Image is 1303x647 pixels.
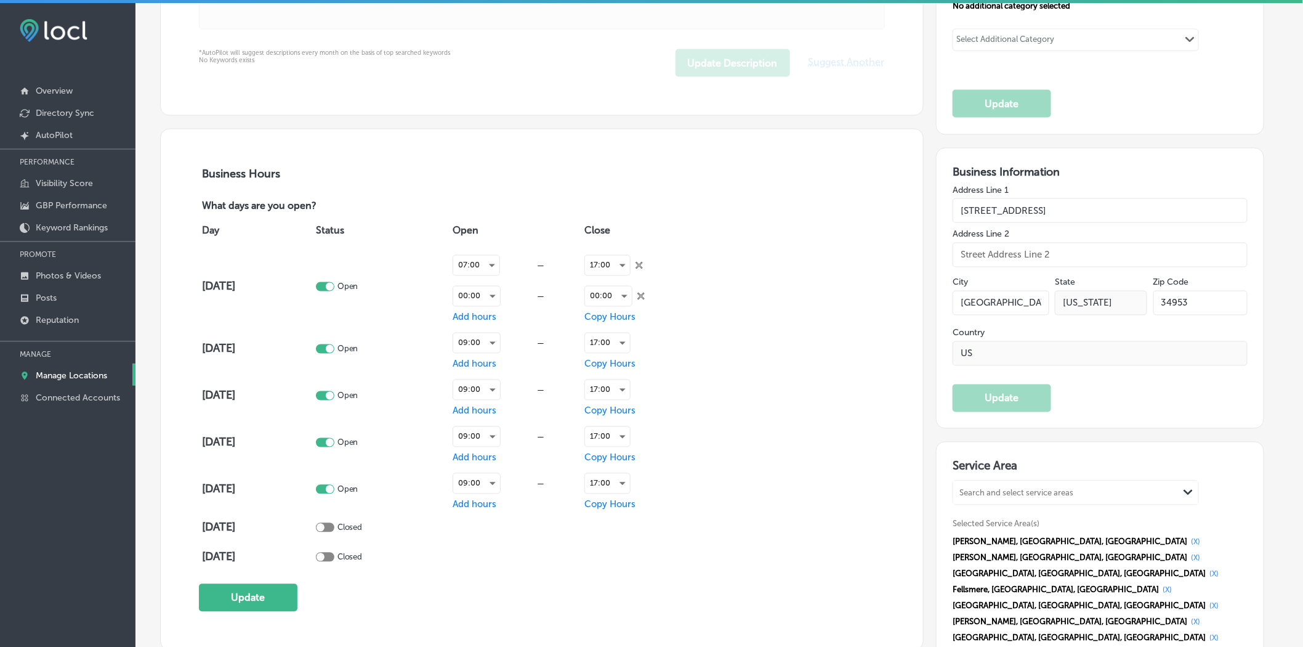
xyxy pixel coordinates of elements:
label: City [953,277,968,288]
p: Posts [36,293,57,303]
h4: [DATE] [202,521,313,534]
span: Copy Hours [584,405,635,417]
button: Update [953,385,1051,412]
div: — [500,261,581,271]
label: Country [953,328,1247,338]
h4: [DATE] [202,342,313,356]
h3: Business Information [953,165,1247,179]
span: Add hours [453,405,496,417]
div: — [501,479,581,489]
div: 17:00 [585,380,630,400]
input: Street Address Line 1 [953,198,1247,223]
p: Closed [337,523,363,532]
p: What days are you open? [199,200,405,213]
span: [GEOGRAPHIC_DATA], [GEOGRAPHIC_DATA], [GEOGRAPHIC_DATA] [953,601,1206,611]
h3: Service Area [953,459,1248,478]
div: 00:00 [585,287,632,306]
th: Close [581,213,713,248]
p: Photos & Videos [36,271,101,281]
input: Country [953,341,1247,366]
p: Connected Accounts [36,393,120,403]
p: Directory Sync [36,108,94,118]
input: NY [1055,291,1147,315]
h4: [DATE] [202,389,313,402]
img: fda3e92497d09a02dc62c9cd864e3231.png [20,19,87,42]
th: Day [199,213,313,248]
div: 17:00 [585,256,630,275]
button: Update [199,584,297,612]
p: Overview [36,86,73,96]
div: — [501,386,581,395]
span: No additional category selected [953,1,1070,10]
button: (X) [1206,601,1222,611]
div: 09:00 [453,380,500,400]
span: [PERSON_NAME], [GEOGRAPHIC_DATA], [GEOGRAPHIC_DATA] [953,617,1187,627]
span: Copy Hours [584,499,635,510]
p: Reputation [36,315,79,325]
p: Open [337,391,358,401]
span: [PERSON_NAME], [GEOGRAPHIC_DATA], [GEOGRAPHIC_DATA] [953,553,1187,563]
span: Copy Hours [584,359,635,370]
button: (X) [1187,553,1204,563]
div: — [501,339,581,348]
p: Open [337,438,358,447]
p: AutoPilot [36,130,73,140]
input: Street Address Line 2 [953,243,1247,267]
h4: [DATE] [202,550,313,564]
button: (X) [1187,617,1204,627]
label: State [1055,277,1075,288]
div: Select Additional Category [956,35,1054,49]
button: (X) [1206,633,1222,643]
div: — [501,292,581,301]
h3: Business Hours [199,167,885,181]
button: (X) [1159,585,1176,595]
p: Visibility Score [36,178,93,189]
button: (X) [1206,569,1222,579]
p: Closed [337,553,363,562]
span: Copy Hours [584,312,635,323]
p: GBP Performance [36,200,107,211]
div: — [501,433,581,442]
button: Update [953,90,1051,118]
div: 09:00 [453,427,500,447]
span: Copy Hours [584,452,635,463]
label: Address Line 1 [953,185,1247,195]
h4: [DATE] [202,482,313,496]
span: [PERSON_NAME], [GEOGRAPHIC_DATA], [GEOGRAPHIC_DATA] [953,537,1187,547]
span: Fellsmere, [GEOGRAPHIC_DATA], [GEOGRAPHIC_DATA] [953,585,1159,595]
span: Add hours [453,312,496,323]
h4: [DATE] [202,436,313,449]
span: Add hours [453,499,496,510]
p: Manage Locations [36,370,107,381]
div: 09:00 [453,333,500,353]
p: Open [337,344,358,354]
div: Search and select service areas [959,488,1073,497]
th: Open [450,213,581,248]
p: Open [337,485,358,494]
label: Zip Code [1153,277,1189,288]
span: [GEOGRAPHIC_DATA], [GEOGRAPHIC_DATA], [GEOGRAPHIC_DATA] [953,569,1206,579]
p: Open [337,282,358,291]
label: Address Line 2 [953,229,1247,240]
h4: [DATE] [202,280,313,293]
span: Add hours [453,452,496,463]
span: Add hours [453,359,496,370]
div: 17:00 [585,474,630,494]
p: Keyword Rankings [36,222,108,233]
input: City [953,291,1049,315]
div: 17:00 [585,427,630,447]
span: Selected Service Area(s) [953,519,1039,529]
input: Zip Code [1153,291,1248,315]
th: Status [313,213,450,248]
button: (X) [1187,537,1204,547]
div: 07:00 [453,256,499,275]
span: [GEOGRAPHIC_DATA], [GEOGRAPHIC_DATA], [GEOGRAPHIC_DATA] [953,633,1206,643]
div: 17:00 [585,333,630,353]
div: 09:00 [453,474,500,494]
div: 00:00 [453,287,500,306]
